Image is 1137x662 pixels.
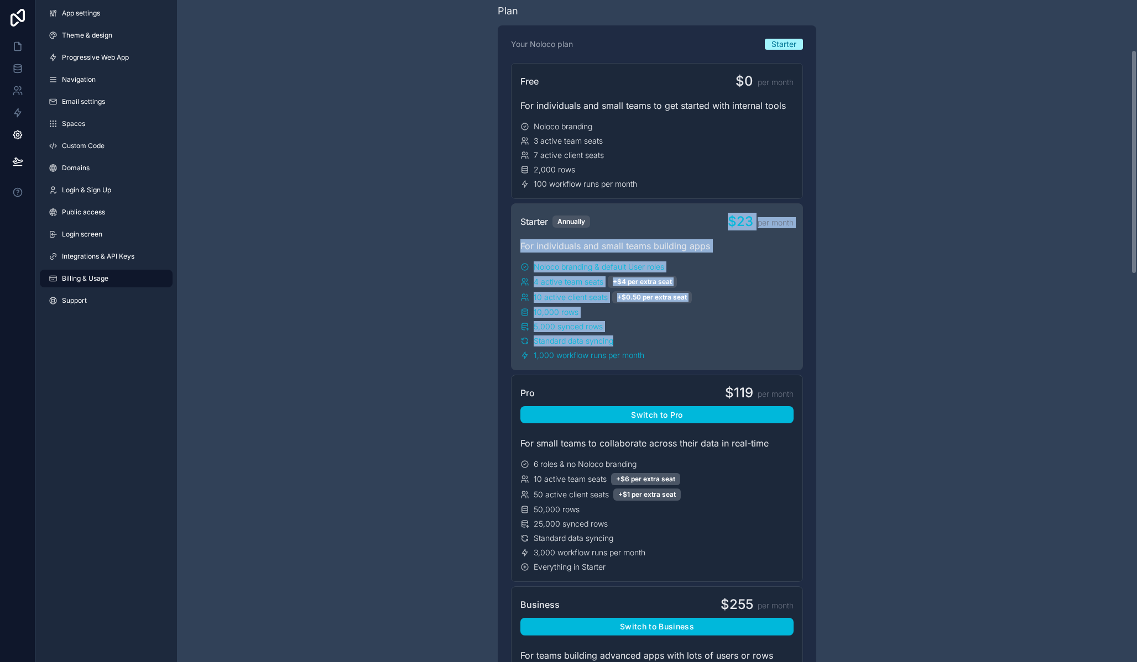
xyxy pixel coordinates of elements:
[520,239,794,253] div: For individuals and small teams building apps
[62,9,100,18] span: App settings
[511,39,573,50] p: Your Noloco plan
[62,53,129,62] span: Progressive Web App
[62,164,90,172] span: Domains
[520,215,548,228] span: Starter
[62,141,105,150] span: Custom Code
[534,474,607,485] span: 10 active team seats
[534,150,604,161] span: 7 active client seats
[520,99,794,112] div: For individuals and small teams to get started with internal tools
[534,533,613,544] span: Standard data syncing
[758,600,794,611] span: per month
[725,384,753,402] span: $119
[40,115,173,133] a: Spaces
[758,77,794,88] span: per month
[728,213,753,230] span: $23
[62,230,102,239] span: Login screen
[758,388,794,400] span: per month
[62,31,112,40] span: Theme & design
[520,618,794,635] button: Switch to Business
[534,518,608,529] span: 25,000 synced rows
[520,75,539,88] span: Free
[534,335,613,346] span: Standard data syncing
[534,321,603,332] span: 5,000 synced rows
[552,216,590,228] div: Annually
[534,307,578,318] span: 10,000 rows
[520,386,535,400] span: Pro
[534,561,606,572] span: Everything in Starter
[534,459,637,470] span: 6 roles & no Noloco branding
[62,274,108,283] span: Billing & Usage
[62,252,134,261] span: Integrations & API Keys
[62,296,87,305] span: Support
[40,181,173,199] a: Login & Sign Up
[40,159,173,177] a: Domains
[40,203,173,221] a: Public access
[520,406,794,424] button: Switch to Pro
[758,217,794,228] span: per month
[498,3,518,19] div: Plan
[534,178,637,190] span: 100 workflow runs per month
[40,27,173,44] a: Theme & design
[40,71,173,88] a: Navigation
[736,72,753,90] span: $0
[520,598,560,611] span: Business
[62,119,85,128] span: Spaces
[62,208,105,217] span: Public access
[534,276,603,287] span: 4 active team seats
[62,186,111,195] span: Login & Sign Up
[612,291,692,303] div: +$0.50 per extra seat
[534,261,664,272] span: Noloco branding & default User roles
[771,39,796,50] span: Starter
[520,437,794,450] div: For small teams to collaborate across their data in real-time
[534,164,575,175] span: 2,000 rows
[40,4,173,22] a: App settings
[534,350,644,361] span: 1,000 workflow runs per month
[40,93,173,111] a: Email settings
[40,248,173,265] a: Integrations & API Keys
[534,121,592,132] span: Noloco branding
[534,135,603,146] span: 3 active team seats
[40,49,173,66] a: Progressive Web App
[534,292,608,303] span: 10 active client seats
[40,270,173,287] a: Billing & Usage
[611,473,680,485] div: +$6 per extra seat
[40,292,173,309] a: Support
[613,488,681,501] div: +$1 per extra seat
[520,649,794,662] div: For teams building advanced apps with lots of users or rows
[534,504,580,515] span: 50,000 rows
[62,75,96,84] span: Navigation
[534,547,645,558] span: 3,000 workflow runs per month
[721,596,753,613] span: $255
[40,225,173,243] a: Login screen
[40,137,173,155] a: Custom Code
[534,489,609,500] span: 50 active client seats
[62,97,105,106] span: Email settings
[608,276,677,288] div: +$4 per extra seat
